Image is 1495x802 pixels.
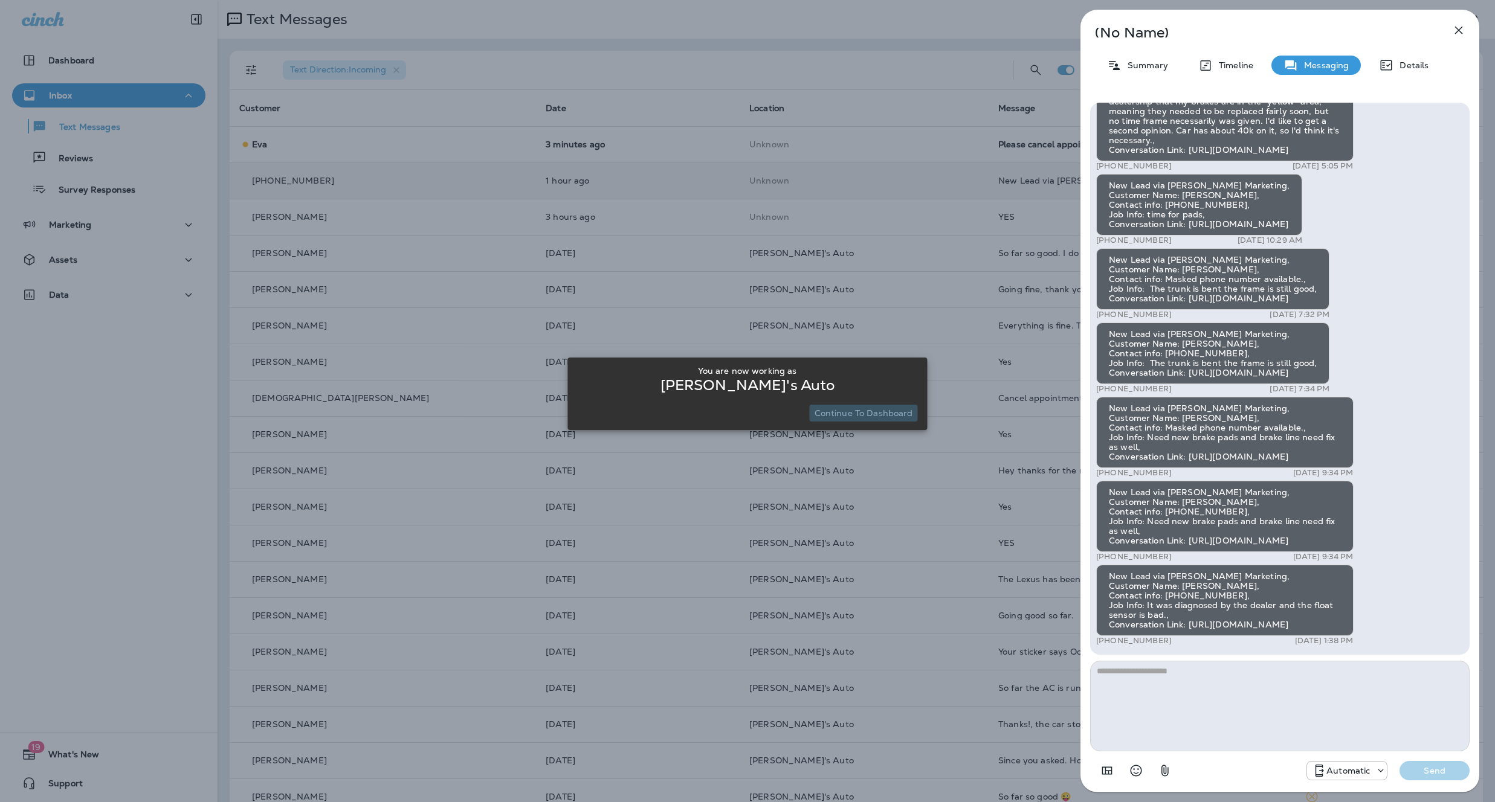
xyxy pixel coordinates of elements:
[1293,468,1354,478] p: [DATE] 9:34 PM
[1213,60,1253,70] p: Timeline
[1096,636,1172,646] p: [PHONE_NUMBER]
[1096,161,1172,171] p: [PHONE_NUMBER]
[1298,60,1349,70] p: Messaging
[1096,481,1354,552] div: New Lead via [PERSON_NAME] Marketing, Customer Name: [PERSON_NAME], Contact info: [PHONE_NUMBER],...
[1096,565,1354,636] div: New Lead via [PERSON_NAME] Marketing, Customer Name: [PERSON_NAME], Contact info: [PHONE_NUMBER],...
[1295,636,1354,646] p: [DATE] 1:38 PM
[660,380,835,390] p: [PERSON_NAME]'s Auto
[698,366,796,376] p: You are now working as
[1096,248,1329,310] div: New Lead via [PERSON_NAME] Marketing, Customer Name: [PERSON_NAME], Contact info: Masked phone nu...
[1096,468,1172,478] p: [PHONE_NUMBER]
[1095,759,1119,783] button: Add in a premade template
[1393,60,1429,70] p: Details
[1293,161,1354,171] p: [DATE] 5:05 PM
[1095,28,1425,37] p: (No Name)
[1096,384,1172,394] p: [PHONE_NUMBER]
[1122,60,1168,70] p: Summary
[1238,236,1302,245] p: [DATE] 10:29 AM
[1096,397,1354,468] div: New Lead via [PERSON_NAME] Marketing, Customer Name: [PERSON_NAME], Contact info: Masked phone nu...
[1293,552,1354,562] p: [DATE] 9:34 PM
[1270,384,1329,394] p: [DATE] 7:34 PM
[1096,310,1172,319] p: [PHONE_NUMBER]
[1096,51,1354,161] div: New Lead via [PERSON_NAME] Marketing, Customer Name: Ginjee G., Contact info: [PHONE_NUMBER], Job...
[1270,310,1329,319] p: [DATE] 7:32 PM
[815,408,913,418] p: Continue to Dashboard
[1096,322,1329,384] div: New Lead via [PERSON_NAME] Marketing, Customer Name: [PERSON_NAME], Contact info: [PHONE_NUMBER],...
[1326,766,1370,775] p: Automatic
[1124,759,1148,783] button: Select an emoji
[1096,552,1172,562] p: [PHONE_NUMBER]
[810,405,918,422] button: Continue to Dashboard
[1096,236,1172,245] p: [PHONE_NUMBER]
[1096,174,1302,236] div: New Lead via [PERSON_NAME] Marketing, Customer Name: [PERSON_NAME], Contact info: [PHONE_NUMBER],...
